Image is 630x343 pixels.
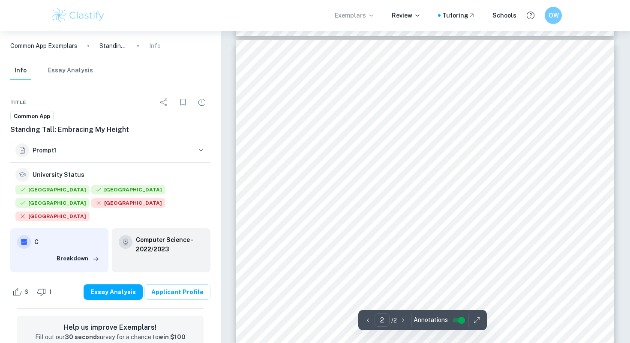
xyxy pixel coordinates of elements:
div: Bookmark [174,94,192,111]
h6: OW [549,11,558,20]
strong: win $100 [159,334,186,340]
p: / 2 [391,316,397,325]
button: Prompt1 [10,138,210,162]
span: Common App [11,112,53,121]
button: Help and Feedback [523,8,538,23]
a: Common App Exemplars [10,41,77,51]
div: Accepted: Cornell University [15,185,90,197]
span: 6 [20,288,33,296]
a: Computer Science - 2022/2023 [136,235,203,254]
div: Like [10,285,33,299]
button: Essay Analysis [48,61,93,80]
a: Tutoring [442,11,475,20]
h6: Prompt 1 [33,146,193,155]
span: [GEOGRAPHIC_DATA] [91,198,165,208]
span: [GEOGRAPHIC_DATA] [91,185,165,194]
p: Info [149,41,161,51]
div: Share [156,94,173,111]
p: Review [392,11,421,20]
span: [GEOGRAPHIC_DATA] [15,198,90,208]
a: Applicant Profile [144,284,210,300]
span: Annotations [414,316,448,325]
div: Rejected: University of California, Berkeley [91,198,165,210]
div: Dislike [35,285,56,299]
h6: University Status [33,170,84,179]
span: 1 [44,288,56,296]
button: Breakdown [54,252,102,265]
span: [GEOGRAPHIC_DATA] [15,185,90,194]
p: Exemplars [335,11,375,20]
div: Report issue [193,94,210,111]
a: Schools [492,11,516,20]
p: Fill out our survey for a chance to [35,333,186,342]
button: Info [10,61,31,80]
p: Standing Tall: Embracing My Height [99,41,127,51]
a: Common App [10,111,54,122]
span: Title [10,98,26,106]
div: Rejected: Dartmouth College [15,212,90,223]
h6: Help us improve Exemplars! [24,322,197,333]
span: [GEOGRAPHIC_DATA] [15,212,90,221]
h6: Standing Tall: Embracing My Height [10,125,210,135]
button: OW [545,7,562,24]
h6: C [34,237,102,247]
div: Accepted: Yale University [91,185,165,197]
img: Clastify logo [51,7,105,24]
div: Accepted: Columbia University [15,198,90,210]
strong: 30 second [65,334,97,340]
button: Essay Analysis [84,284,143,300]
